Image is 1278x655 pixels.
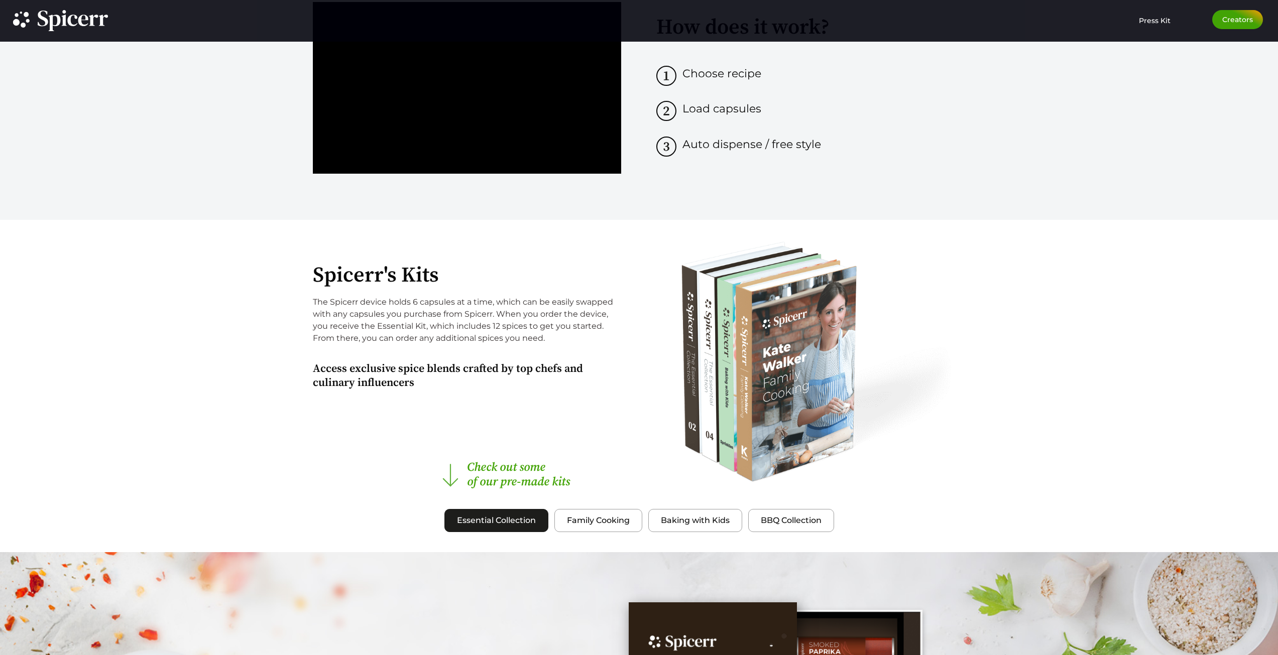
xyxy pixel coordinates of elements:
h2: Check out some of our pre-made kits [467,460,579,489]
span: Family Cooking [567,514,630,527]
span: Auto dispense / free style [682,138,821,151]
img: A set of four cookbooks titled "Spicerr," featuring "Kate Walker Family Cooking," with a smiling ... [679,240,970,484]
span: Press Kit [1139,16,1171,25]
a: Creators [1212,10,1263,29]
iframe: How it works [313,2,622,175]
h2: Access exclusive spice blends crafted by top chefs and culinary influencers [313,362,624,390]
span: Baking with Kids [661,514,730,527]
p: The Spicerr device holds 6 capsules at a time, which can be easily swapped with any capsules you ... [313,296,624,344]
span: Essential Collection [457,514,536,527]
h2: Spicerr's Kits [313,265,624,286]
span: Creators [1222,16,1253,23]
span: Choose recipe [682,67,761,80]
a: Press Kit [1139,10,1171,25]
span: Load capsules [682,102,761,115]
span: BBQ Collection [761,514,822,527]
